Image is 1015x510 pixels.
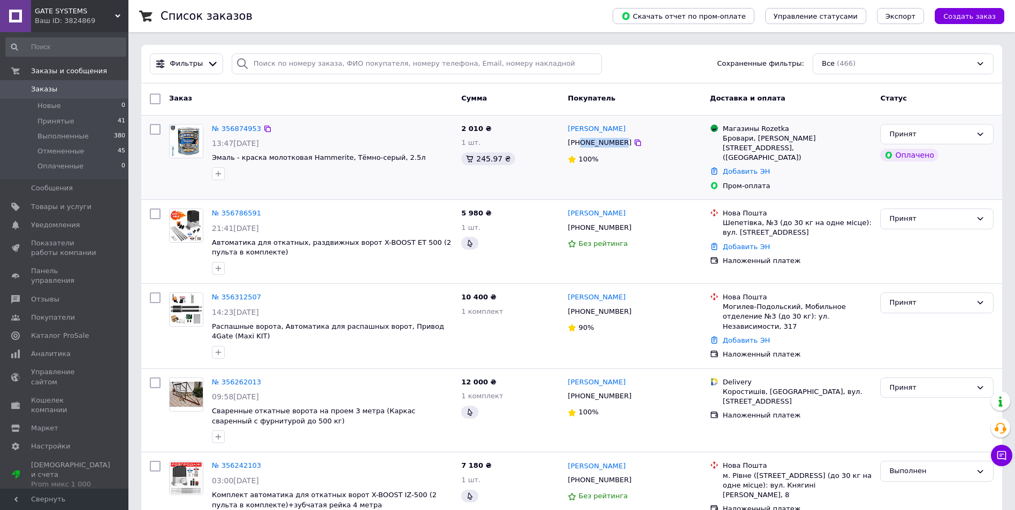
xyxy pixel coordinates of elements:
[212,293,261,301] a: № 356312507
[212,238,451,257] a: Автоматика для откатных, раздвижных ворот X-BOOST ET 500 (2 пульта в комплекте)
[880,149,938,161] div: Оплачено
[212,491,437,509] span: Комплект автоматика для откатных ворот X-BOOST IZ-500 (2 пульта в комплекте)+зубчатая рейка 4 метра
[717,59,804,69] span: Сохраненные фильтры:
[31,396,99,415] span: Кошелек компании
[566,136,634,150] div: [PHONE_NUMBER]
[578,239,628,248] span: Без рейтинга
[161,10,253,22] h1: Список заказов
[35,16,128,26] div: Ваш ID: 3824869
[621,11,746,21] span: Скачать отчет по пром-оплате
[568,292,625,303] a: [PERSON_NAME]
[212,308,259,316] span: 14:23[DATE]
[31,313,75,322] span: Покупатели
[723,471,872,500] div: м. Рівне ([STREET_ADDRESS] (до 30 кг на одне місце): вул. Княгині [PERSON_NAME], 8
[35,6,115,16] span: GATE SYSTEMS
[723,302,872,331] div: Могилев-Подольский, Мобильное отделение №3 (до 30 кг): ул. Независимости, 317
[37,132,89,141] span: Выполненные
[212,378,261,386] a: № 356262013
[568,124,625,134] a: [PERSON_NAME]
[31,480,110,489] div: Prom микс 1 000
[889,466,972,477] div: Выполнен
[723,377,872,387] div: Delivery
[723,243,770,251] a: Добавить ЭН
[31,266,99,285] span: Панель управления
[232,53,602,74] input: Поиск по номеру заказа, ФИО покупателя, номеру телефона, Email, номеру накладной
[31,84,57,94] span: Заказы
[723,256,872,266] div: Наложенный платеж
[461,125,491,133] span: 2 010 ₴
[461,378,496,386] span: 12 000 ₴
[170,382,203,407] img: Фото товару
[837,59,856,67] span: (466)
[461,293,496,301] span: 10 400 ₴
[461,392,503,400] span: 1 комплект
[212,392,259,401] span: 09:58[DATE]
[723,134,872,163] div: Бровари, [PERSON_NAME][STREET_ADDRESS], ([GEOGRAPHIC_DATA])
[578,492,628,500] span: Без рейтинга
[212,125,261,133] a: № 356874953
[31,423,58,433] span: Маркет
[169,292,203,327] a: Фото товару
[578,323,594,331] span: 90%
[5,37,126,57] input: Поиск
[461,476,480,484] span: 1 шт.
[877,8,924,24] button: Экспорт
[566,221,634,235] div: [PHONE_NUMBER]
[924,12,1004,20] a: Создать заказ
[889,129,972,140] div: Принят
[991,445,1012,466] button: Чат с покупателем
[461,461,491,469] span: 7 180 ₴
[723,387,872,406] div: Коростишів, [GEOGRAPHIC_DATA], вул. [STREET_ADDRESS]
[31,66,107,76] span: Заказы и сообщения
[31,442,70,451] span: Настройки
[212,407,416,425] a: Сваренные откатные ворота на проем 3 метра (Каркас сваренный с фурнитурой до 500 кг)
[169,124,203,158] a: Фото товару
[37,117,74,126] span: Принятые
[461,94,487,102] span: Сумма
[31,238,99,258] span: Показатели работы компании
[774,12,858,20] span: Управление статусами
[121,101,125,111] span: 0
[212,139,259,148] span: 13:47[DATE]
[170,59,203,69] span: Фильтры
[461,307,503,315] span: 1 комплект
[37,161,83,171] span: Оплаченные
[212,153,426,161] a: Эмаль - краска молотковая Hammerite, Тёмно-серый, 2.5л
[889,213,972,225] div: Принят
[31,367,99,387] span: Управление сайтом
[212,476,259,485] span: 03:00[DATE]
[169,461,203,495] a: Фото товару
[461,223,480,231] span: 1 шт.
[461,138,480,146] span: 1 шт.
[723,218,872,237] div: Шепетівка, №3 (до 30 кг на одне місце): вул. [STREET_ADDRESS]
[31,202,91,212] span: Товары и услуги
[723,336,770,344] a: Добавить ЭН
[566,305,634,319] div: [PHONE_NUMBER]
[566,473,634,487] div: [PHONE_NUMBER]
[31,460,110,490] span: [DEMOGRAPHIC_DATA] и счета
[723,411,872,420] div: Наложенный платеж
[169,377,203,412] a: Фото товару
[889,297,972,308] div: Принят
[461,209,491,217] span: 5 980 ₴
[212,461,261,469] a: № 356242103
[31,349,71,359] span: Аналитика
[170,125,203,158] img: Фото товару
[723,208,872,218] div: Нова Пошта
[170,293,203,326] img: Фото товару
[118,117,125,126] span: 41
[886,12,915,20] span: Экспорт
[710,94,785,102] span: Доставка и оплата
[212,209,261,217] a: № 356786591
[568,461,625,472] a: [PERSON_NAME]
[118,146,125,156] span: 45
[568,377,625,388] a: [PERSON_NAME]
[723,292,872,302] div: Нова Пошта
[170,209,203,242] img: Фото товару
[37,146,84,156] span: Отмененные
[212,322,444,341] span: Распашные ворота, Автоматика для распашных ворот, Привод 4Gate (Maxi KIT)
[170,462,203,494] img: Фото товару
